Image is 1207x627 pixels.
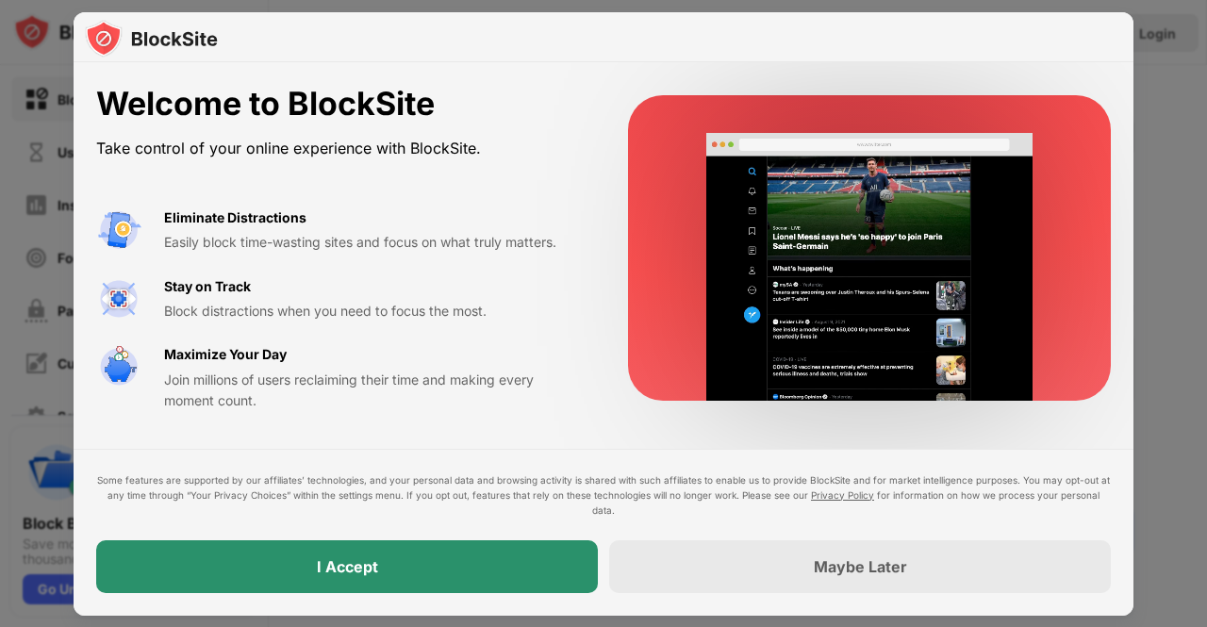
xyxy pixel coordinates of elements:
[96,85,583,124] div: Welcome to BlockSite
[164,232,583,253] div: Easily block time-wasting sites and focus on what truly matters.
[317,557,378,576] div: I Accept
[164,276,251,297] div: Stay on Track
[96,207,141,253] img: value-avoid-distractions.svg
[96,135,583,162] div: Take control of your online experience with BlockSite.
[164,344,287,365] div: Maximize Your Day
[164,370,583,412] div: Join millions of users reclaiming their time and making every moment count.
[96,344,141,389] img: value-safe-time.svg
[164,207,306,228] div: Eliminate Distractions
[811,489,874,501] a: Privacy Policy
[96,276,141,322] img: value-focus.svg
[96,472,1111,518] div: Some features are supported by our affiliates’ technologies, and your personal data and browsing ...
[85,20,218,58] img: logo-blocksite.svg
[164,301,583,322] div: Block distractions when you need to focus the most.
[814,557,907,576] div: Maybe Later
